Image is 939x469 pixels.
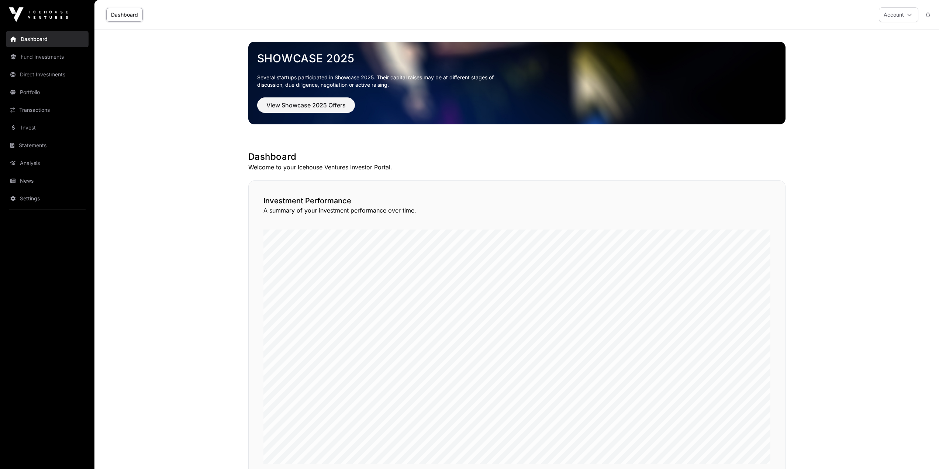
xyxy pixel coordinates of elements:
[6,173,89,189] a: News
[257,74,505,89] p: Several startups participated in Showcase 2025. Their capital raises may be at different stages o...
[6,31,89,47] a: Dashboard
[6,120,89,136] a: Invest
[6,155,89,171] a: Analysis
[6,84,89,100] a: Portfolio
[6,190,89,207] a: Settings
[879,7,918,22] button: Account
[248,42,786,124] img: Showcase 2025
[248,151,786,163] h1: Dashboard
[257,52,777,65] a: Showcase 2025
[248,163,786,172] p: Welcome to your Icehouse Ventures Investor Portal.
[263,196,770,206] h2: Investment Performance
[257,105,355,112] a: View Showcase 2025 Offers
[6,66,89,83] a: Direct Investments
[9,7,68,22] img: Icehouse Ventures Logo
[6,137,89,154] a: Statements
[6,49,89,65] a: Fund Investments
[263,206,770,215] p: A summary of your investment performance over time.
[266,101,346,110] span: View Showcase 2025 Offers
[106,8,143,22] a: Dashboard
[6,102,89,118] a: Transactions
[257,97,355,113] button: View Showcase 2025 Offers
